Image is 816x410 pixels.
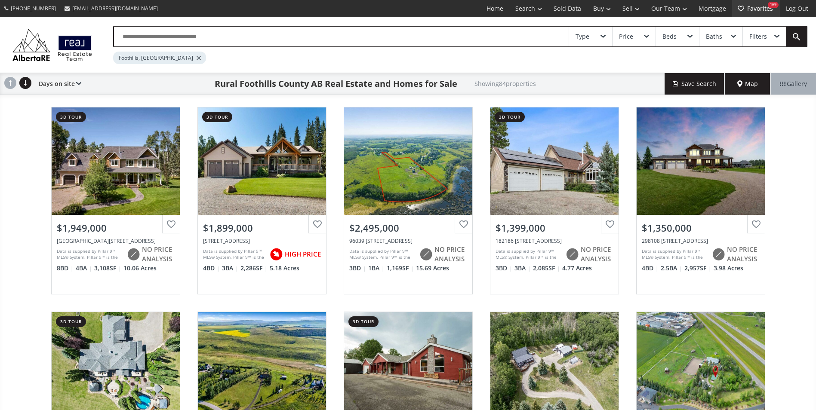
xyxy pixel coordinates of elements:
[642,221,760,235] div: $1,350,000
[57,221,175,235] div: $1,949,000
[72,5,158,12] span: [EMAIL_ADDRESS][DOMAIN_NAME]
[349,221,467,235] div: $2,495,000
[768,2,779,8] div: 169
[203,221,321,235] div: $1,899,000
[349,248,415,261] div: Data is supplied by Pillar 9™ MLS® System. Pillar 9™ is the owner of the copyright in its MLS® Sy...
[349,264,366,272] span: 3 BD
[481,98,628,303] a: 3d tour$1,399,000182186 [STREET_ADDRESS]Data is supplied by Pillar 9™ MLS® System. Pillar 9™ is t...
[57,237,175,245] div: 162020 1315 Drive West, Rural Foothills County, AB T0L 1W4
[434,245,467,263] span: NO PRICE ANALYSIS
[349,237,467,245] div: 96039 198 Avenue West, Rural Foothills County, AB T1S 2W6
[619,34,633,40] div: Price
[34,73,81,95] div: Days on site
[496,264,512,272] span: 3 BD
[94,264,121,272] span: 3,108 SF
[76,264,92,272] span: 4 BA
[628,98,774,303] a: $1,350,000298108 [STREET_ADDRESS]Data is supplied by Pillar 9™ MLS® System. Pillar 9™ is the owne...
[474,80,536,87] h2: Showing 84 properties
[725,73,770,95] div: Map
[9,27,96,63] img: Logo
[576,34,589,40] div: Type
[240,264,268,272] span: 2,286 SF
[665,73,725,95] button: Save Search
[770,73,816,95] div: Gallery
[710,246,727,263] img: rating icon
[268,246,285,263] img: rating icon
[368,264,385,272] span: 1 BA
[189,98,335,303] a: 3d tour$1,899,000[STREET_ADDRESS]Data is supplied by Pillar 9™ MLS® System. Pillar 9™ is the owne...
[684,264,711,272] span: 2,957 SF
[125,246,142,263] img: rating icon
[203,264,220,272] span: 4 BD
[562,264,592,272] span: 4.77 Acres
[714,264,743,272] span: 3.98 Acres
[113,52,206,64] div: Foothills, [GEOGRAPHIC_DATA]
[270,264,299,272] span: 5.18 Acres
[514,264,531,272] span: 3 BA
[737,80,758,88] span: Map
[581,245,613,263] span: NO PRICE ANALYSIS
[564,246,581,263] img: rating icon
[662,34,677,40] div: Beds
[285,250,321,259] span: HIGH PRICE
[642,264,659,272] span: 4 BD
[661,264,682,272] span: 2.5 BA
[60,0,162,16] a: [EMAIL_ADDRESS][DOMAIN_NAME]
[123,264,157,272] span: 10.06 Acres
[203,237,321,245] div: 272215 Highway 549 West #200, Rural Foothills County, AB T0L1K0
[387,264,414,272] span: 1,169 SF
[642,248,708,261] div: Data is supplied by Pillar 9™ MLS® System. Pillar 9™ is the owner of the copyright in its MLS® Sy...
[57,264,74,272] span: 8 BD
[417,246,434,263] img: rating icon
[142,245,175,263] span: NO PRICE ANALYSIS
[780,80,807,88] span: Gallery
[335,98,481,303] a: $2,495,00096039 [STREET_ADDRESS]Data is supplied by Pillar 9™ MLS® System. Pillar 9™ is the owner...
[57,248,123,261] div: Data is supplied by Pillar 9™ MLS® System. Pillar 9™ is the owner of the copyright in its MLS® Sy...
[215,78,457,90] h1: Rural Foothills County AB Real Estate and Homes for Sale
[496,237,613,245] div: 182186 320 Street West, Rural Foothills County, AB T0L 1W4
[496,248,561,261] div: Data is supplied by Pillar 9™ MLS® System. Pillar 9™ is the owner of the copyright in its MLS® Sy...
[203,248,265,261] div: Data is supplied by Pillar 9™ MLS® System. Pillar 9™ is the owner of the copyright in its MLS® Sy...
[727,245,760,263] span: NO PRICE ANALYSIS
[706,34,722,40] div: Baths
[416,264,449,272] span: 15.69 Acres
[43,98,189,303] a: 3d tour$1,949,000[GEOGRAPHIC_DATA][STREET_ADDRESS]Data is supplied by Pillar 9™ MLS® System. Pill...
[496,221,613,235] div: $1,399,000
[642,237,760,245] div: 298108 27 Street West, Rural Foothills County, AB T1S 7A4
[222,264,238,272] span: 3 BA
[533,264,560,272] span: 2,085 SF
[11,5,56,12] span: [PHONE_NUMBER]
[749,34,767,40] div: Filters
